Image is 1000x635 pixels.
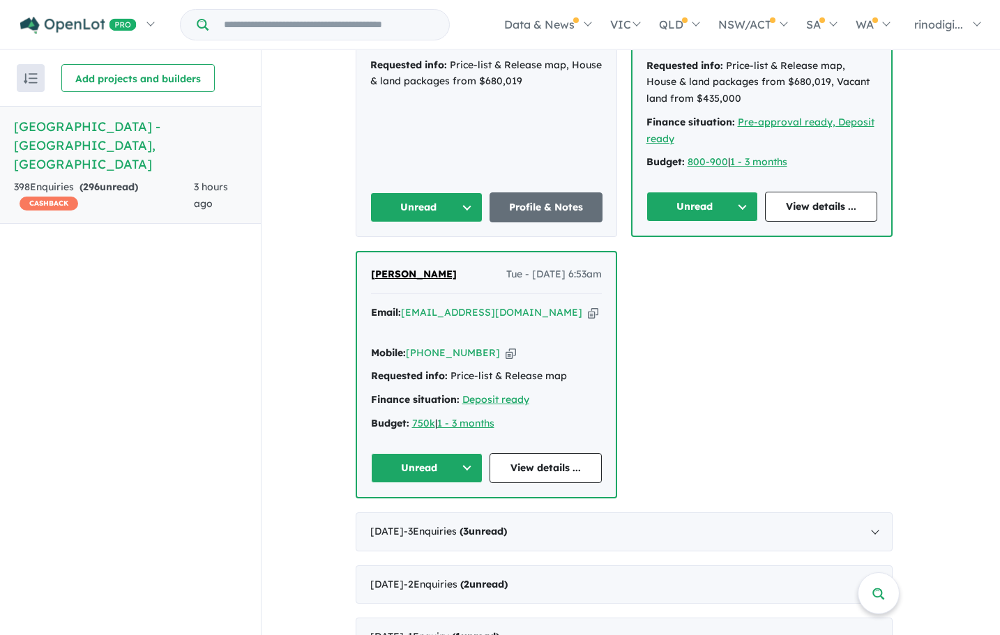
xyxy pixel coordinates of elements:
a: 1 - 3 months [730,155,787,168]
span: 3 hours ago [194,181,228,210]
a: [EMAIL_ADDRESS][DOMAIN_NAME] [401,306,582,319]
a: View details ... [490,453,602,483]
button: Unread [371,453,483,483]
strong: Requested info: [646,59,723,72]
span: 2 [464,578,469,590]
a: [PERSON_NAME] [371,266,457,283]
a: Deposit ready [462,393,529,406]
div: Price-list & Release map [371,368,602,385]
span: CASHBACK [20,197,78,211]
img: sort.svg [24,73,38,84]
span: [PERSON_NAME] [371,268,457,280]
button: Copy [506,346,516,360]
strong: Budget: [646,155,685,168]
div: Price-list & Release map, House & land packages from $680,019, Vacant land from $435,000 [646,58,877,107]
a: 800-900 [688,155,728,168]
strong: Email: [371,306,401,319]
span: - 3 Enquir ies [404,525,507,537]
a: View details ... [765,192,877,222]
span: rinodigi... [914,17,963,31]
div: | [371,415,602,432]
h5: [GEOGRAPHIC_DATA] - [GEOGRAPHIC_DATA] , [GEOGRAPHIC_DATA] [14,117,247,174]
button: Copy [588,305,598,320]
strong: Requested info: [370,59,447,71]
input: Try estate name, suburb, builder or developer [211,10,446,40]
div: | [646,154,877,171]
strong: Finance situation: [646,116,735,128]
div: [DATE] [356,565,893,604]
strong: Requested info: [371,369,448,382]
strong: ( unread) [79,181,138,193]
span: Tue - [DATE] 6:53am [506,266,602,283]
button: Unread [646,192,759,222]
strong: Mobile: [371,346,406,359]
button: Add projects and builders [61,64,215,92]
strong: Budget: [371,417,409,429]
strong: ( unread) [460,525,507,537]
span: - 2 Enquir ies [404,578,508,590]
a: 750k [412,417,435,429]
a: 1 - 3 months [437,417,494,429]
a: Profile & Notes [490,192,603,222]
button: Unread [370,192,483,222]
strong: ( unread) [460,578,508,590]
div: [DATE] [356,512,893,551]
strong: Finance situation: [371,393,460,406]
a: [PHONE_NUMBER] [406,346,500,359]
img: Openlot PRO Logo White [20,17,137,34]
a: Pre-approval ready, Deposit ready [646,116,874,145]
span: 3 [463,525,469,537]
div: Price-list & Release map, House & land packages from $680,019 [370,57,603,91]
span: 296 [83,181,100,193]
div: 398 Enquir ies [14,179,194,213]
